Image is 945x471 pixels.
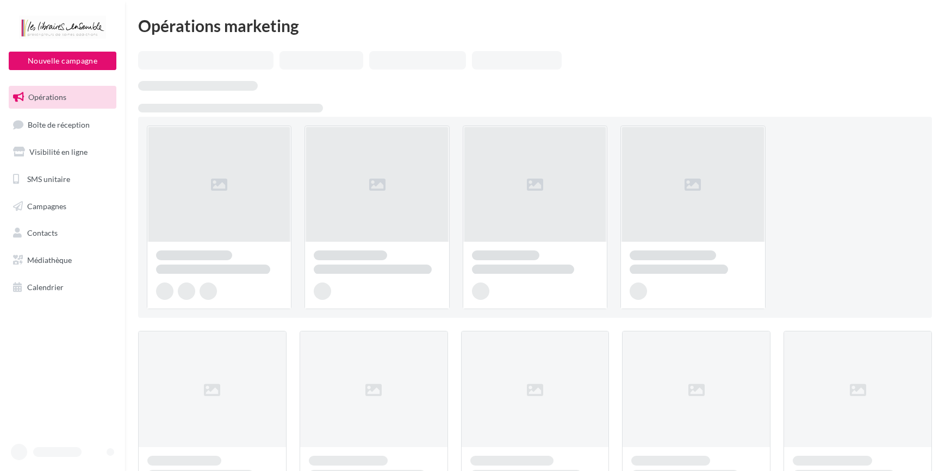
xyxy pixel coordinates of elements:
a: Boîte de réception [7,113,119,136]
a: Médiathèque [7,249,119,272]
div: Opérations marketing [138,17,932,34]
span: Calendrier [27,282,64,292]
span: Opérations [28,92,66,102]
span: Visibilité en ligne [29,147,88,156]
a: Contacts [7,222,119,244]
span: SMS unitaire [27,174,70,184]
span: Campagnes [27,201,66,210]
a: SMS unitaire [7,168,119,191]
a: Calendrier [7,276,119,299]
span: Contacts [27,228,58,237]
span: Médiathèque [27,255,72,265]
a: Campagnes [7,195,119,218]
a: Visibilité en ligne [7,141,119,164]
span: Boîte de réception [28,120,90,129]
a: Opérations [7,86,119,109]
button: Nouvelle campagne [9,52,116,70]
